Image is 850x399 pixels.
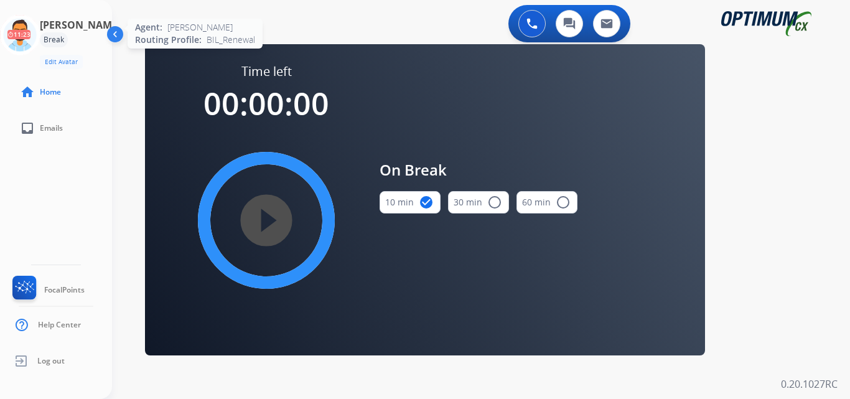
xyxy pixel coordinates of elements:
h3: [PERSON_NAME] [40,17,121,32]
button: 30 min [448,191,509,214]
p: 0.20.1027RC [781,377,838,392]
mat-icon: home [20,85,35,100]
span: 00:00:00 [203,82,329,124]
button: Edit Avatar [40,55,83,69]
span: On Break [380,159,577,181]
div: Break [40,32,68,47]
span: Time left [241,63,292,80]
span: [PERSON_NAME] [167,21,233,34]
span: Log out [37,356,65,366]
span: Emails [40,123,63,133]
span: Home [40,87,61,97]
span: BIL_Renewal [207,34,255,46]
button: 60 min [516,191,577,214]
mat-icon: inbox [20,121,35,136]
mat-icon: check_circle [419,195,434,210]
span: Help Center [38,320,81,330]
mat-icon: play_circle_filled [259,213,274,228]
button: 10 min [380,191,441,214]
span: FocalPoints [44,285,85,295]
mat-icon: radio_button_unchecked [556,195,571,210]
span: Agent: [135,21,162,34]
a: FocalPoints [10,276,85,304]
span: Routing Profile: [135,34,202,46]
mat-icon: radio_button_unchecked [487,195,502,210]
